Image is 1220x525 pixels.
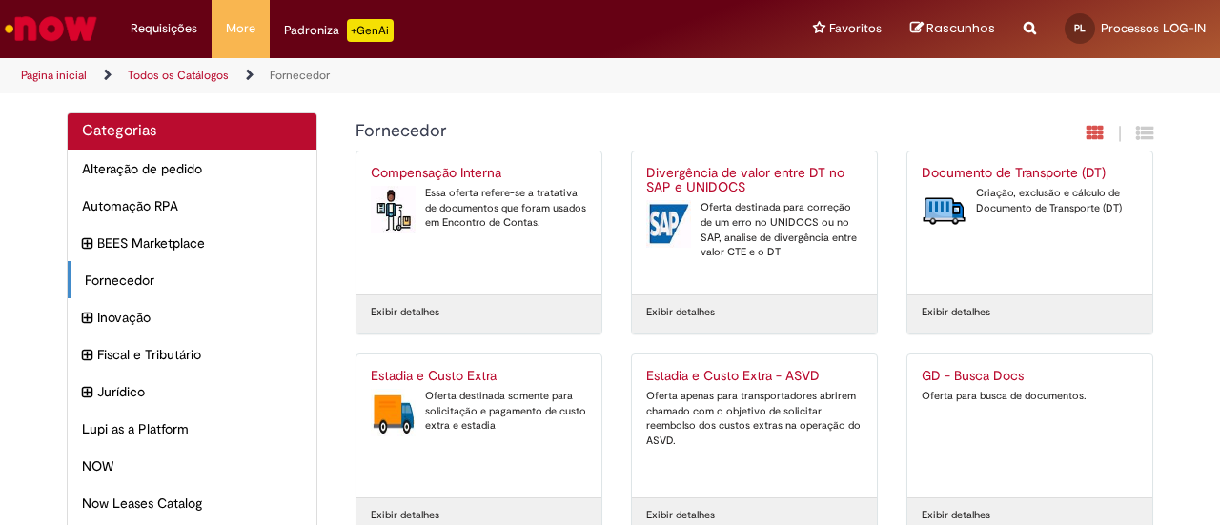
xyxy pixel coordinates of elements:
[68,373,316,411] div: expandir categoria Jurídico Jurídico
[356,354,601,497] a: Estadia e Custo Extra Estadia e Custo Extra Oferta destinada somente para solicitação e pagamento...
[1087,124,1104,142] i: Exibição em cartão
[632,151,877,294] a: Divergência de valor entre DT no SAP e UNIDOCS Divergência de valor entre DT no SAP e UNIDOCS Ofe...
[926,19,995,37] span: Rascunhos
[371,186,587,231] div: Essa oferta refere-se a tratativa de documentos que foram usados em Encontro de Contas.
[371,369,587,384] h2: Estadia e Custo Extra
[907,354,1152,497] a: GD - Busca Docs Oferta para busca de documentos.
[82,196,302,215] span: Automação RPA
[646,508,715,523] a: Exibir detalhes
[371,305,439,320] a: Exibir detalhes
[82,456,302,475] span: NOW
[922,508,990,523] a: Exibir detalhes
[97,345,302,364] span: Fiscal e Tributário
[14,58,799,93] ul: Trilhas de página
[82,419,302,438] span: Lupi as a Platform
[1118,123,1122,145] span: |
[82,494,302,513] span: Now Leases Catalog
[68,261,316,299] div: Fornecedor
[829,19,882,38] span: Favoritos
[97,233,302,252] span: BEES Marketplace
[85,271,302,290] span: Fornecedor
[922,369,1138,384] h2: GD - Busca Docs
[646,389,863,449] div: Oferta apenas para transportadores abrirem chamado com o objetivo de solicitar reembolso dos cust...
[68,224,316,262] div: expandir categoria BEES Marketplace BEES Marketplace
[82,123,302,140] h2: Categorias
[68,150,316,188] div: Alteração de pedido
[82,345,92,366] i: expandir categoria Fiscal e Tributário
[371,186,416,233] img: Compensação Interna
[68,484,316,522] div: Now Leases Catalog
[68,335,316,374] div: expandir categoria Fiscal e Tributário Fiscal e Tributário
[1101,20,1206,36] span: Processos LOG-IN
[922,186,1138,215] div: Criação, exclusão e cálculo de Documento de Transporte (DT)
[1136,124,1153,142] i: Exibição de grade
[1074,22,1086,34] span: PL
[347,19,394,42] p: +GenAi
[68,447,316,485] div: NOW
[356,122,947,141] h1: {"description":null,"title":"Fornecedor"} Categoria
[21,68,87,83] a: Página inicial
[922,186,966,233] img: Documento de Transporte (DT)
[371,389,587,434] div: Oferta destinada somente para solicitação e pagamento de custo extra e estadia
[128,68,229,83] a: Todos os Catálogos
[910,20,995,38] a: Rascunhos
[646,200,691,248] img: Divergência de valor entre DT no SAP e UNIDOCS
[632,354,877,497] a: Estadia e Custo Extra - ASVD Oferta apenas para transportadores abrirem chamado com o objetivo de...
[82,233,92,254] i: expandir categoria BEES Marketplace
[82,308,92,329] i: expandir categoria Inovação
[922,389,1138,404] div: Oferta para busca de documentos.
[97,308,302,327] span: Inovação
[226,19,255,38] span: More
[68,410,316,448] div: Lupi as a Platform
[646,305,715,320] a: Exibir detalhes
[646,200,863,260] div: Oferta destinada para correção de um erro no UNIDOCS ou no SAP, analise de divergência entre valo...
[356,151,601,294] a: Compensação Interna Compensação Interna Essa oferta refere-se a tratativa de documentos que foram...
[371,389,416,436] img: Estadia e Custo Extra
[646,166,863,196] h2: Divergência de valor entre DT no SAP e UNIDOCS
[68,187,316,225] div: Automação RPA
[270,68,330,83] a: Fornecedor
[131,19,197,38] span: Requisições
[922,166,1138,181] h2: Documento de Transporte (DT)
[2,10,100,48] img: ServiceNow
[82,159,302,178] span: Alteração de pedido
[922,305,990,320] a: Exibir detalhes
[371,166,587,181] h2: Compensação Interna
[284,19,394,42] div: Padroniza
[68,298,316,336] div: expandir categoria Inovação Inovação
[646,369,863,384] h2: Estadia e Custo Extra - ASVD
[82,382,92,403] i: expandir categoria Jurídico
[907,151,1152,294] a: Documento de Transporte (DT) Documento de Transporte (DT) Criação, exclusão e cálculo de Document...
[371,508,439,523] a: Exibir detalhes
[97,382,302,401] span: Jurídico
